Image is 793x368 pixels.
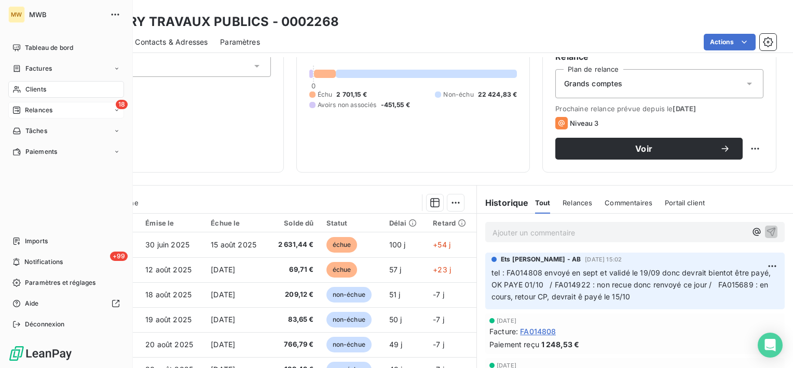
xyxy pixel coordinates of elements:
span: 22 424,83 € [478,90,517,99]
span: 18 [116,100,128,109]
span: tel : FA014808 envoyé en sept et validé le 19/09 donc devrait bientot être payé, OK PAYE 01/10 / ... [491,268,773,301]
span: Contacts & Adresses [135,37,208,47]
div: Émise le [145,219,198,227]
span: [DATE] [497,318,516,324]
div: Échue le [211,219,262,227]
span: 20 août 2025 [145,340,193,349]
img: Logo LeanPay [8,345,73,362]
span: Facture : [489,326,518,337]
span: 766,79 € [274,339,314,350]
span: 2 631,44 € [274,240,314,250]
span: non-échue [326,287,372,303]
span: -7 j [433,315,444,324]
span: Niveau 3 [570,119,598,127]
span: 57 j [389,265,402,274]
span: Paiement reçu [489,339,539,350]
h6: Historique [477,196,529,209]
div: Retard [433,219,470,227]
span: Paiements [25,147,57,156]
span: 30 juin 2025 [145,240,189,249]
span: [DATE] [673,104,696,113]
span: MWB [29,10,104,19]
span: [DATE] [211,315,235,324]
span: Relances [563,199,592,207]
span: Clients [25,85,46,94]
span: 19 août 2025 [145,315,192,324]
span: échue [326,262,358,278]
span: Voir [568,144,720,153]
span: non-échue [326,337,372,352]
span: +99 [110,252,128,261]
span: Factures [25,64,52,73]
span: 15 août 2025 [211,240,256,249]
span: Grands comptes [564,78,622,89]
span: Imports [25,236,48,246]
span: Paramètres [220,37,260,47]
span: Portail client [665,199,705,207]
div: Open Intercom Messenger [758,333,783,358]
span: [DATE] [211,265,235,274]
span: Relances [25,106,52,115]
span: 51 j [389,290,401,299]
span: Avoirs non associés [318,100,377,110]
span: 50 j [389,315,402,324]
span: 12 août 2025 [145,265,192,274]
span: Échu [318,90,333,99]
a: Aide [8,295,124,312]
span: +23 j [433,265,451,274]
div: Délai [389,219,421,227]
div: MW [8,6,25,23]
span: Tableau de bord [25,43,73,52]
span: 18 août 2025 [145,290,192,299]
span: 69,71 € [274,265,314,275]
span: 1 248,53 € [541,339,580,350]
span: 83,65 € [274,314,314,325]
span: [DATE] 15:02 [585,256,622,262]
span: +54 j [433,240,450,249]
span: 100 j [389,240,406,249]
button: Voir [555,138,743,160]
span: [DATE] [211,340,235,349]
span: Aide [25,299,39,308]
span: non-échue [326,312,372,327]
span: 2 701,15 € [336,90,367,99]
span: échue [326,237,358,253]
div: Solde dû [274,219,314,227]
span: Commentaires [605,199,652,207]
span: 0 [311,82,316,90]
span: Déconnexion [25,320,65,329]
span: Ets [PERSON_NAME] - AB [501,255,581,264]
span: FA014808 [520,326,556,337]
span: Non-échu [443,90,473,99]
span: Notifications [24,257,63,267]
h3: RAMERY TRAVAUX PUBLICS - 0002268 [91,12,339,31]
span: -451,55 € [381,100,410,110]
span: Paramètres et réglages [25,278,95,287]
span: 49 j [389,340,403,349]
span: 209,12 € [274,290,314,300]
button: Actions [704,34,756,50]
span: -7 j [433,340,444,349]
span: Tout [535,199,551,207]
span: [DATE] [211,290,235,299]
span: Tâches [25,126,47,136]
span: -7 j [433,290,444,299]
div: Statut [326,219,377,227]
span: Prochaine relance prévue depuis le [555,104,763,113]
